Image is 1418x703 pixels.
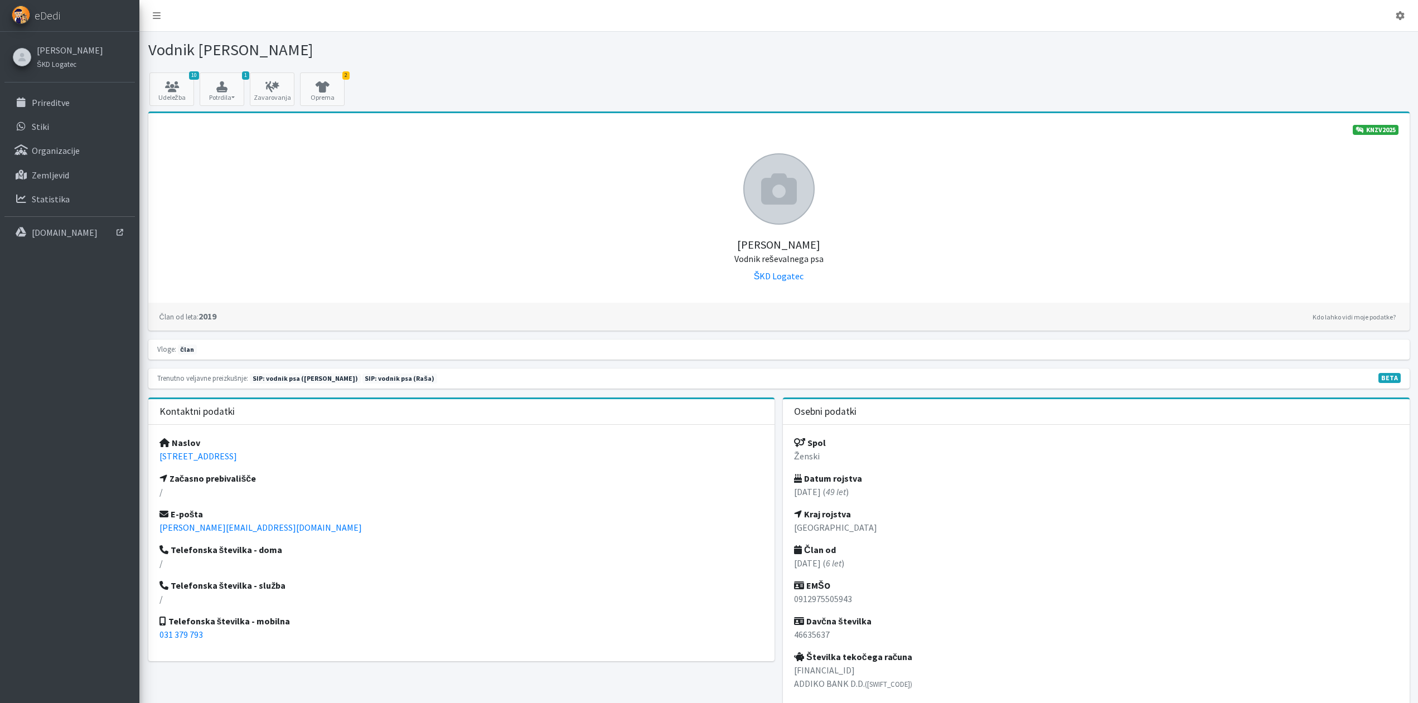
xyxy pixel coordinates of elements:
p: Organizacije [32,145,80,156]
a: ŠKD Logatec [37,57,103,70]
p: Ženski [794,449,1398,463]
span: Naslednja preizkušnja: pomlad 2026 [362,374,437,384]
img: eDedi [12,6,30,24]
span: eDedi [35,7,60,24]
a: Kdo lahko vidi moje podatke? [1310,311,1398,324]
strong: Telefonska številka - služba [159,580,286,591]
p: / [159,556,764,570]
p: 46635637 [794,628,1398,641]
span: 2 [342,71,350,80]
a: 10 Udeležba [149,72,194,106]
p: [FINANCIAL_ID] ADDIKO BANK D.D. [794,663,1398,690]
a: KNZV2025 [1353,125,1398,135]
a: [DOMAIN_NAME] [4,221,135,244]
a: 2 Oprema [300,72,345,106]
small: ([SWIFT_CODE]) [865,680,912,689]
h1: Vodnik [PERSON_NAME] [148,40,775,60]
h3: Kontaktni podatki [159,406,235,418]
h3: Osebni podatki [794,406,856,418]
p: Zemljevid [32,169,69,181]
a: [STREET_ADDRESS] [159,450,237,462]
a: Prireditve [4,91,135,114]
a: Zavarovanja [250,72,294,106]
em: 49 let [826,486,846,497]
a: 031 379 793 [159,629,203,640]
p: [DATE] ( ) [794,556,1398,570]
small: Član od leta: [159,312,199,321]
strong: EMŠO [794,580,830,591]
button: 1 Potrdila [200,72,244,106]
p: [DATE] ( ) [794,485,1398,498]
em: 6 let [826,557,841,569]
strong: 2019 [159,311,216,322]
p: / [159,592,764,605]
p: Stiki [32,121,49,132]
strong: Davčna številka [794,615,872,627]
p: [GEOGRAPHIC_DATA] [794,521,1398,534]
a: Zemljevid [4,164,135,186]
p: [DOMAIN_NAME] [32,227,98,238]
p: 0912975505943 [794,592,1398,605]
h5: [PERSON_NAME] [159,225,1398,265]
a: Organizacije [4,139,135,162]
strong: Številka tekočega računa [794,651,912,662]
a: Statistika [4,188,135,210]
strong: Telefonska številka - mobilna [159,615,291,627]
span: član [178,345,197,355]
strong: Začasno prebivališče [159,473,257,484]
strong: Telefonska številka - doma [159,544,283,555]
strong: E-pošta [159,508,204,520]
small: ŠKD Logatec [37,60,76,69]
a: [PERSON_NAME][EMAIL_ADDRESS][DOMAIN_NAME] [159,522,362,533]
p: Prireditve [32,97,70,108]
span: 1 [242,71,249,80]
span: V fazi razvoja [1378,373,1401,383]
strong: Član od [794,544,836,555]
span: Naslednja preizkušnja: jesen 2026 [250,374,361,384]
p: Statistika [32,193,70,205]
p: / [159,485,764,498]
small: Trenutno veljavne preizkušnje: [157,374,248,382]
strong: Datum rojstva [794,473,862,484]
strong: Naslov [159,437,200,448]
a: [PERSON_NAME] [37,43,103,57]
small: Vodnik reševalnega psa [734,253,824,264]
strong: Spol [794,437,826,448]
a: Stiki [4,115,135,138]
a: ŠKD Logatec [754,270,804,282]
small: Vloge: [157,345,176,353]
span: 10 [189,71,199,80]
strong: Kraj rojstva [794,508,851,520]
